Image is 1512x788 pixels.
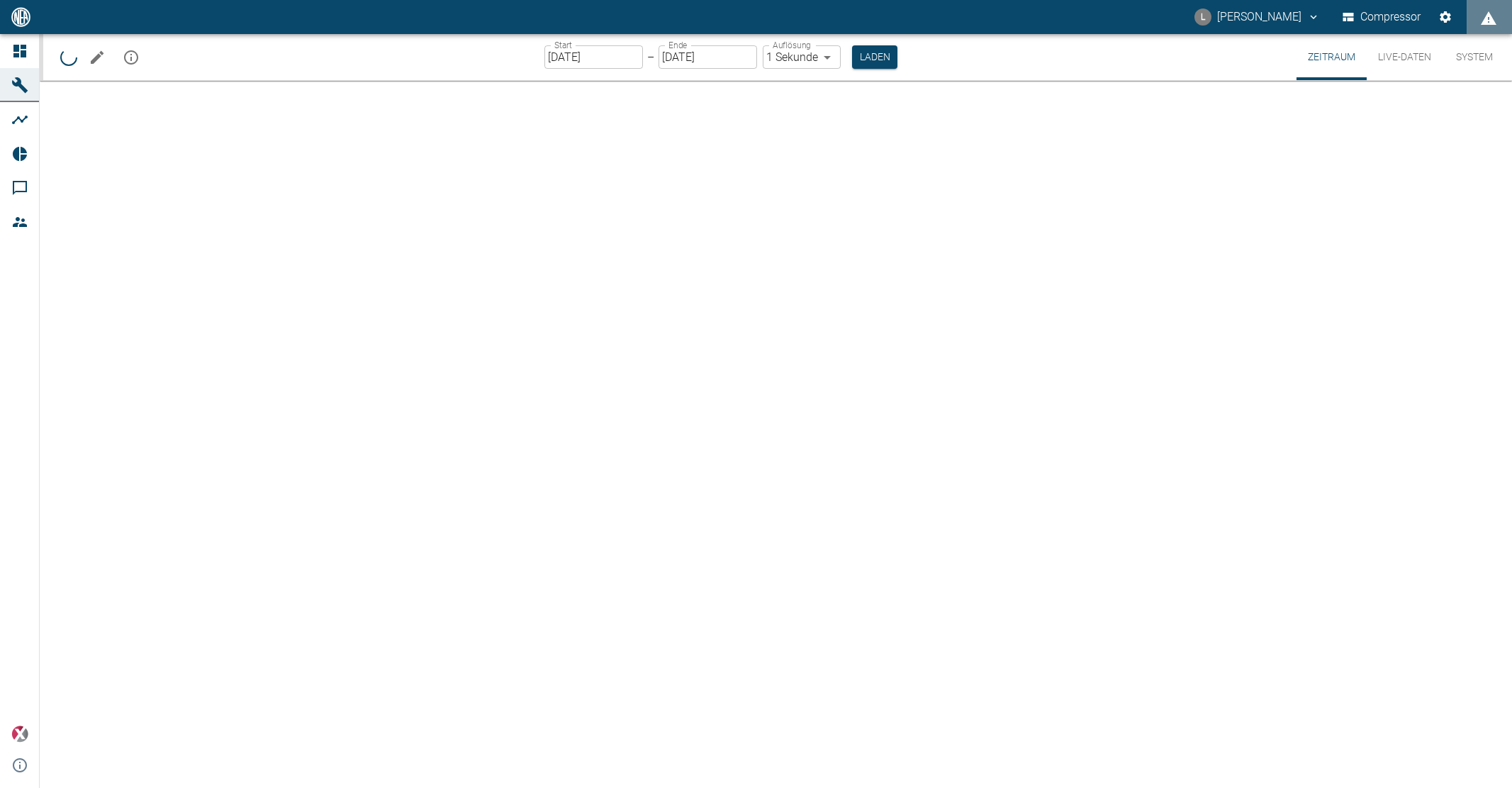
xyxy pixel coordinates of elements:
[1297,34,1367,80] button: Zeitraum
[763,45,841,69] div: 1 Sekunde
[647,49,654,65] p: –
[117,43,145,72] button: mission info
[10,7,32,26] img: logo
[1433,4,1458,30] button: Einstellungen
[1443,34,1506,80] button: System
[659,45,757,69] input: DD.MM.YYYY
[83,43,111,72] button: Machine bearbeiten
[1367,34,1443,80] button: Live-Daten
[852,45,897,69] button: Laden
[773,39,811,51] label: Auflösung
[554,39,572,51] label: Start
[11,726,28,743] img: Xplore Logo
[668,39,687,51] label: Ende
[1192,4,1322,30] button: luca.corigliano@neuman-esser.com
[1340,4,1424,30] button: Compressor
[1194,9,1211,26] div: L
[544,45,643,69] input: DD.MM.YYYY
